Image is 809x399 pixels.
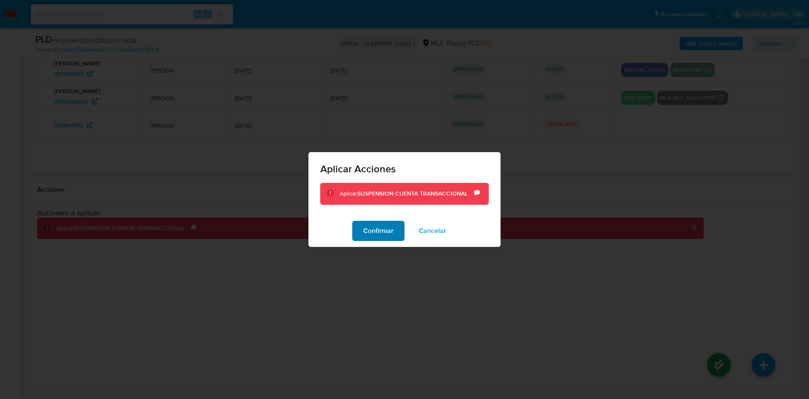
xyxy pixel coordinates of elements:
span: Confirmar [363,222,394,240]
b: SUSPENSION CUENTA TRANSACCIONAL [357,189,468,198]
div: Aplicar [340,190,474,198]
span: Aplicar Acciones [320,164,489,174]
span: Cancelar [419,222,446,240]
button: Cancelar [408,221,457,241]
button: Confirmar [352,221,404,241]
